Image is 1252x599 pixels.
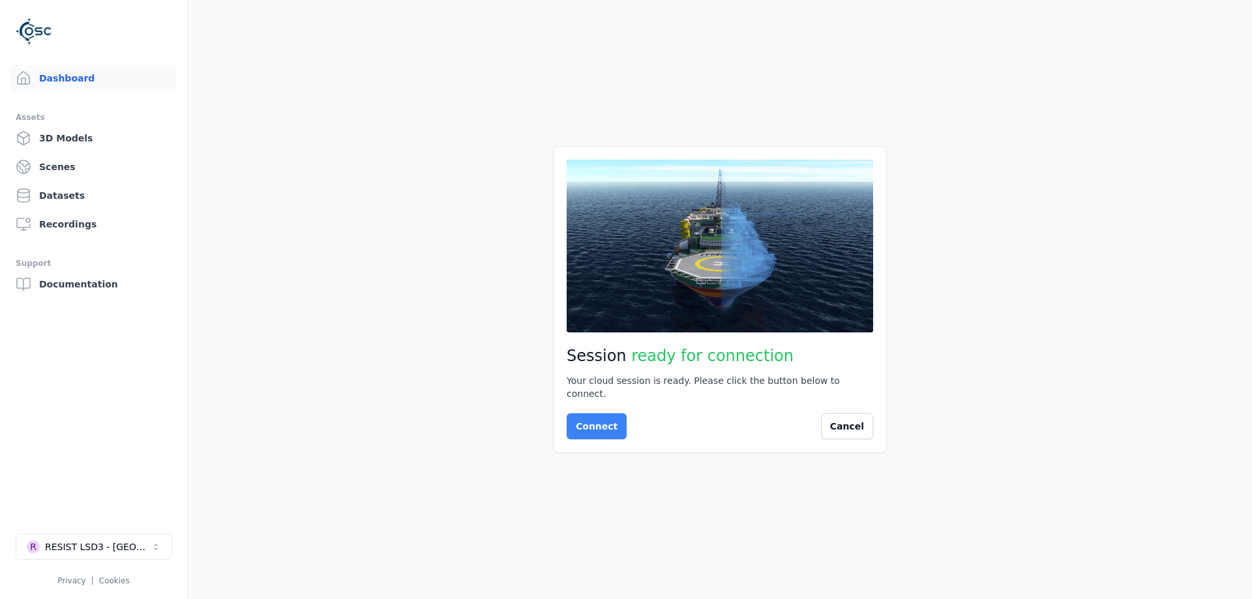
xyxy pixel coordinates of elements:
[57,576,85,585] a: Privacy
[91,576,94,585] span: |
[631,347,794,365] span: ready for connection
[16,13,52,50] img: Logo
[567,374,873,400] div: Your cloud session is ready. Please click the button below to connect.
[567,413,627,439] button: Connect
[16,256,171,271] div: Support
[10,183,177,209] a: Datasets
[10,65,177,91] a: Dashboard
[27,540,40,553] div: R
[45,540,151,553] div: RESIST LSD3 - [GEOGRAPHIC_DATA]
[16,110,171,125] div: Assets
[99,576,130,585] a: Cookies
[16,534,172,560] button: Select a workspace
[10,125,177,151] a: 3D Models
[567,345,873,366] h2: Session
[10,154,177,180] a: Scenes
[821,413,873,439] button: Cancel
[10,211,177,237] a: Recordings
[10,271,177,297] a: Documentation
